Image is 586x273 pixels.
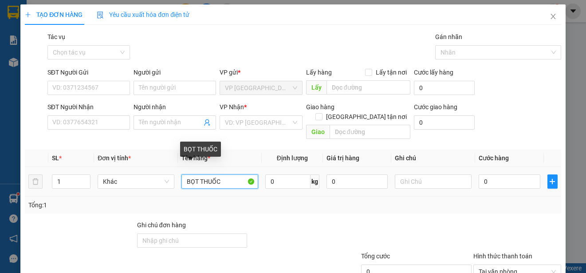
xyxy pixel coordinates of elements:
button: delete [28,174,43,189]
span: Lấy [306,80,326,95]
div: Tổng: 1 [28,200,227,210]
input: VD: Bàn, Ghế [181,174,258,189]
div: BỌT THUỐC [180,142,221,157]
label: Ghi chú đơn hàng [137,222,186,229]
div: SĐT Người Nhận [47,102,130,112]
input: Ghi chú đơn hàng [137,233,248,248]
input: Ghi Chú [395,174,472,189]
span: Định lượng [277,154,308,162]
div: VP gửi [220,67,302,77]
span: Cước hàng [479,154,509,162]
span: [GEOGRAPHIC_DATA] tận nơi [322,112,410,122]
span: Giao hàng [306,103,334,111]
button: Close [541,4,566,29]
input: 0 [326,174,388,189]
span: SL [52,154,59,162]
img: icon [97,12,104,19]
input: Cước lấy hàng [414,81,475,95]
input: Dọc đường [330,125,410,139]
label: Cước giao hàng [414,103,457,111]
span: Giao [306,125,330,139]
span: VP Tân Biên [225,81,297,95]
div: Người nhận [134,102,216,112]
label: Hình thức thanh toán [473,253,532,260]
span: Yêu cầu xuất hóa đơn điện tử [97,11,189,18]
span: plus [25,12,31,18]
span: plus [548,178,557,185]
div: SĐT Người Gửi [47,67,130,77]
input: Dọc đường [326,80,410,95]
span: Khác [103,175,169,188]
span: Đơn vị tính [98,154,131,162]
th: Ghi chú [391,150,475,167]
div: Người gửi [134,67,216,77]
span: close [550,13,557,20]
span: Lấy hàng [306,69,332,76]
label: Cước lấy hàng [414,69,453,76]
span: user-add [204,119,211,126]
span: TẠO ĐƠN HÀNG [25,11,83,18]
label: Tác vụ [47,33,65,40]
label: Gán nhãn [435,33,462,40]
span: kg [311,174,319,189]
span: Lấy tận nơi [372,67,410,77]
span: VP Nhận [220,103,244,111]
button: plus [547,174,558,189]
input: Cước giao hàng [414,115,475,130]
span: Giá trị hàng [326,154,359,162]
span: Tổng cước [361,253,390,260]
